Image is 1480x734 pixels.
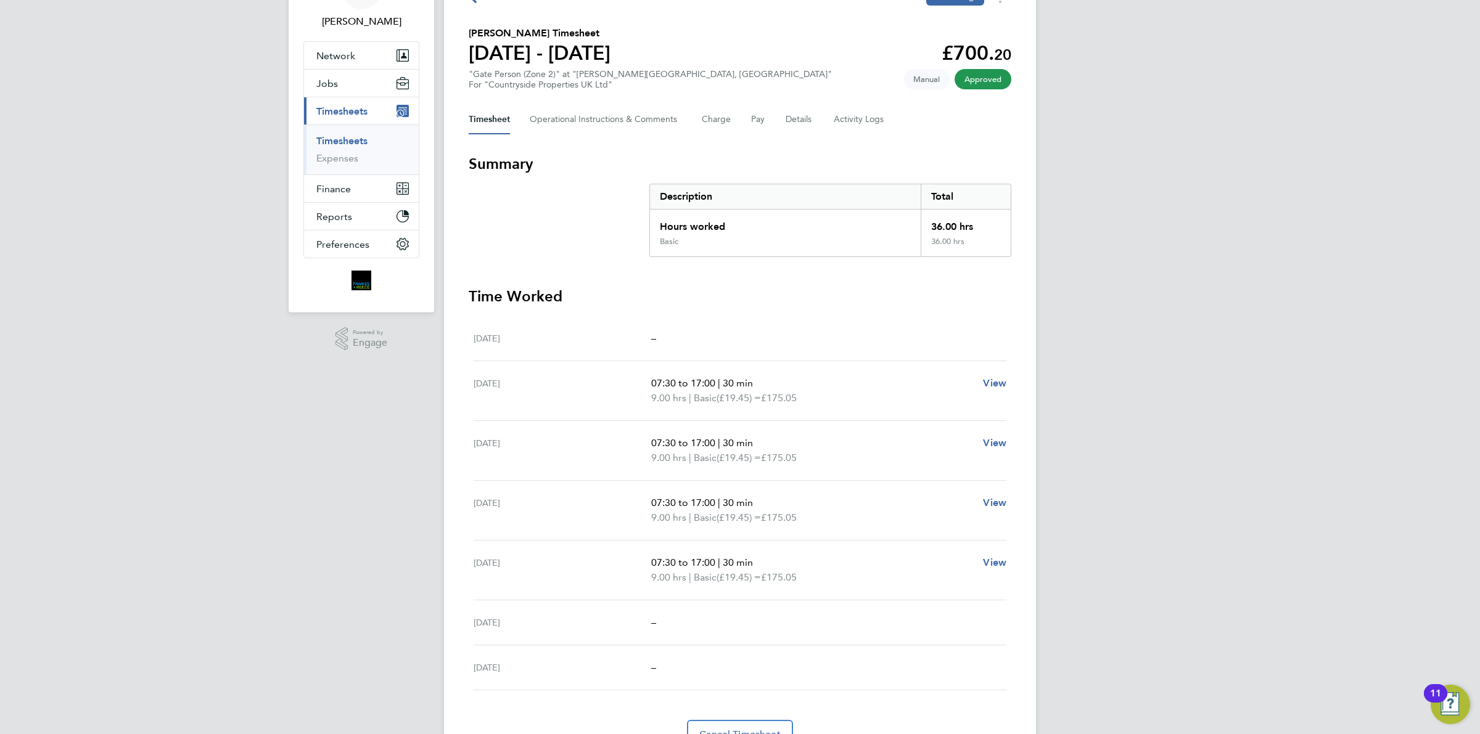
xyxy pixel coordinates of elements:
span: | [689,571,691,583]
a: View [983,495,1006,510]
span: View [983,557,1006,568]
span: 9.00 hrs [651,512,686,523]
span: View [983,377,1006,389]
span: 30 min [723,557,753,568]
h1: [DATE] - [DATE] [469,41,610,65]
button: Activity Logs [834,105,886,134]
span: Powered by [353,327,387,338]
span: £175.05 [761,512,797,523]
button: Reports [304,203,419,230]
span: | [718,497,720,508]
span: Basic [694,451,717,465]
span: (£19.45) = [717,512,761,523]
span: £175.05 [761,571,797,583]
div: Basic [660,237,678,247]
span: Preferences [316,239,369,250]
img: bromak-logo-retina.png [351,271,371,290]
span: 9.00 hrs [651,571,686,583]
span: 30 min [723,437,753,449]
span: (£19.45) = [717,452,761,463]
span: 30 min [723,497,753,508]
span: 07:30 to 17:00 [651,557,715,568]
div: Total [921,184,1011,209]
a: Timesheets [316,135,368,147]
div: 36.00 hrs [921,237,1011,256]
button: Pay [751,105,766,134]
button: Finance [304,175,419,202]
span: Engage [353,338,387,348]
span: Gareth Richardson [303,14,419,29]
button: Timesheet [469,105,510,134]
span: £175.05 [761,392,797,404]
span: 30 min [723,377,753,389]
span: | [718,437,720,449]
div: [DATE] [474,376,651,406]
span: | [689,512,691,523]
h3: Summary [469,154,1011,174]
button: Network [304,42,419,69]
button: Jobs [304,70,419,97]
div: [DATE] [474,615,651,630]
span: | [718,377,720,389]
div: [DATE] [474,436,651,465]
span: | [689,392,691,404]
span: (£19.45) = [717,571,761,583]
span: Finance [316,183,351,195]
h3: Time Worked [469,287,1011,306]
div: 11 [1430,693,1441,709]
h2: [PERSON_NAME] Timesheet [469,26,610,41]
a: View [983,436,1006,451]
button: Charge [702,105,731,134]
a: Expenses [316,152,358,164]
button: Timesheets [304,97,419,124]
span: 07:30 to 17:00 [651,497,715,508]
div: Summary [649,184,1011,257]
span: Network [316,50,355,62]
span: 07:30 to 17:00 [651,437,715,449]
span: – [651,661,656,673]
span: Reports [316,211,352,222]
span: (£19.45) = [717,392,761,404]
span: View [983,497,1006,508]
a: Go to home page [303,271,419,290]
span: Timesheets [316,105,368,117]
div: 36.00 hrs [921,210,1011,237]
span: | [689,452,691,463]
span: | [718,557,720,568]
div: Description [650,184,921,209]
app-decimal: £700. [942,41,1011,65]
div: Timesheets [304,124,419,174]
span: 20 [994,46,1011,63]
span: View [983,437,1006,449]
span: £175.05 [761,452,797,463]
button: Preferences [304,230,419,258]
a: View [983,555,1006,570]
a: View [983,376,1006,391]
span: This timesheet has been approved. [955,69,1011,89]
div: "Gate Person (Zone 2)" at "[PERSON_NAME][GEOGRAPHIC_DATA], [GEOGRAPHIC_DATA]" [469,69,832,90]
div: Hours worked [650,210,921,237]
button: Open Resource Center, 11 new notifications [1431,685,1470,724]
div: [DATE] [474,660,651,675]
div: [DATE] [474,331,651,346]
span: Basic [694,510,717,525]
div: [DATE] [474,495,651,525]
span: 07:30 to 17:00 [651,377,715,389]
div: For "Countryside Properties UK Ltd" [469,80,832,90]
span: This timesheet was manually created. [903,69,950,89]
span: 9.00 hrs [651,452,686,463]
div: [DATE] [474,555,651,585]
a: Powered byEngage [335,327,388,351]
span: 9.00 hrs [651,392,686,404]
span: Basic [694,391,717,406]
button: Operational Instructions & Comments [530,105,682,134]
button: Details [786,105,814,134]
span: Basic [694,570,717,585]
span: – [651,616,656,628]
span: Jobs [316,78,338,89]
span: – [651,332,656,344]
